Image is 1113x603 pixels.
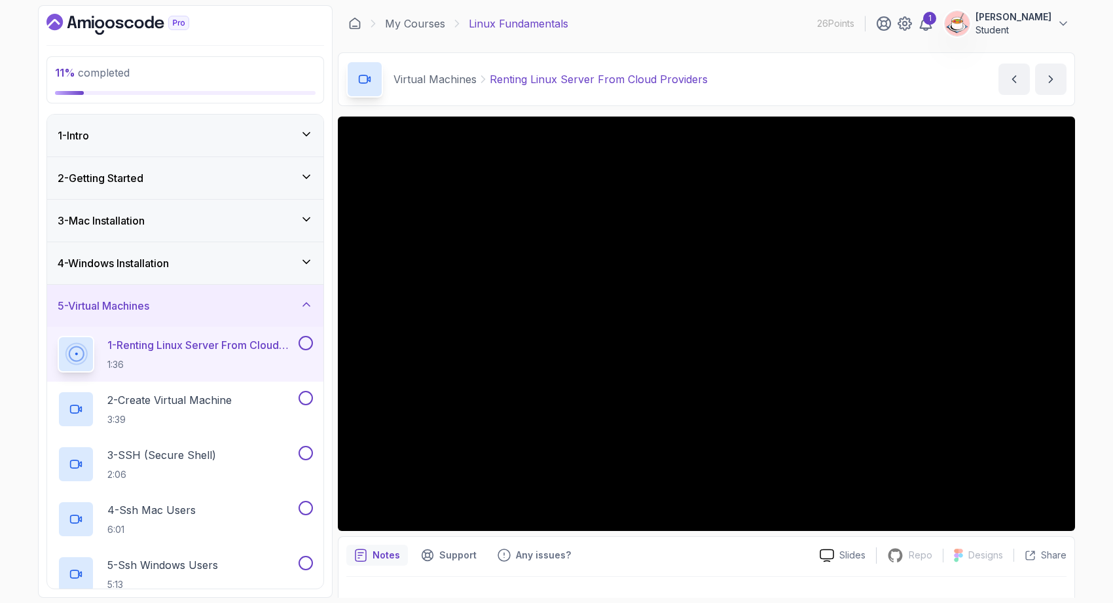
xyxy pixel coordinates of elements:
button: 2-Getting Started [47,157,323,199]
p: 1:36 [107,358,296,371]
h3: 4 - Windows Installation [58,255,169,271]
button: 3-SSH (Secure Shell)2:06 [58,446,313,483]
button: 1-Renting Linux Server From Cloud Providers1:36 [58,336,313,373]
button: Support button [413,545,484,566]
p: 3:39 [107,413,232,426]
button: 5-Ssh Windows Users5:13 [58,556,313,593]
button: next content [1035,64,1067,95]
a: 1 [918,16,934,31]
span: completed [55,66,130,79]
button: 4-Ssh Mac Users6:01 [58,501,313,538]
button: user profile image[PERSON_NAME]Student [944,10,1070,37]
p: 1 - Renting Linux Server From Cloud Providers [107,337,296,353]
p: Designs [968,549,1003,562]
button: 3-Mac Installation [47,200,323,242]
img: user profile image [945,11,970,36]
a: My Courses [385,16,445,31]
iframe: 1 - Renting Linux Server From Cloud Providers [338,117,1075,531]
p: Linux Fundamentals [469,16,568,31]
p: Renting Linux Server From Cloud Providers [490,71,708,87]
button: previous content [998,64,1030,95]
p: 3 - SSH (Secure Shell) [107,447,216,463]
p: [PERSON_NAME] [976,10,1051,24]
p: Support [439,549,477,562]
p: Any issues? [516,549,571,562]
button: 4-Windows Installation [47,242,323,284]
p: 4 - Ssh Mac Users [107,502,196,518]
button: Feedback button [490,545,579,566]
p: 5 - Ssh Windows Users [107,557,218,573]
a: Dashboard [348,17,361,30]
p: 6:01 [107,523,196,536]
p: 2:06 [107,468,216,481]
p: 5:13 [107,578,218,591]
p: 26 Points [817,17,854,30]
p: Repo [909,549,932,562]
p: Share [1041,549,1067,562]
span: 11 % [55,66,75,79]
h3: 2 - Getting Started [58,170,143,186]
h3: 5 - Virtual Machines [58,298,149,314]
p: Slides [839,549,866,562]
p: Student [976,24,1051,37]
button: notes button [346,545,408,566]
h3: 1 - Intro [58,128,89,143]
h3: 3 - Mac Installation [58,213,145,228]
a: Dashboard [46,14,219,35]
p: Virtual Machines [393,71,477,87]
button: 1-Intro [47,115,323,156]
p: 2 - Create Virtual Machine [107,392,232,408]
a: Slides [809,549,876,562]
button: 2-Create Virtual Machine3:39 [58,391,313,428]
button: Share [1013,549,1067,562]
p: Notes [373,549,400,562]
button: 5-Virtual Machines [47,285,323,327]
div: 1 [923,12,936,25]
